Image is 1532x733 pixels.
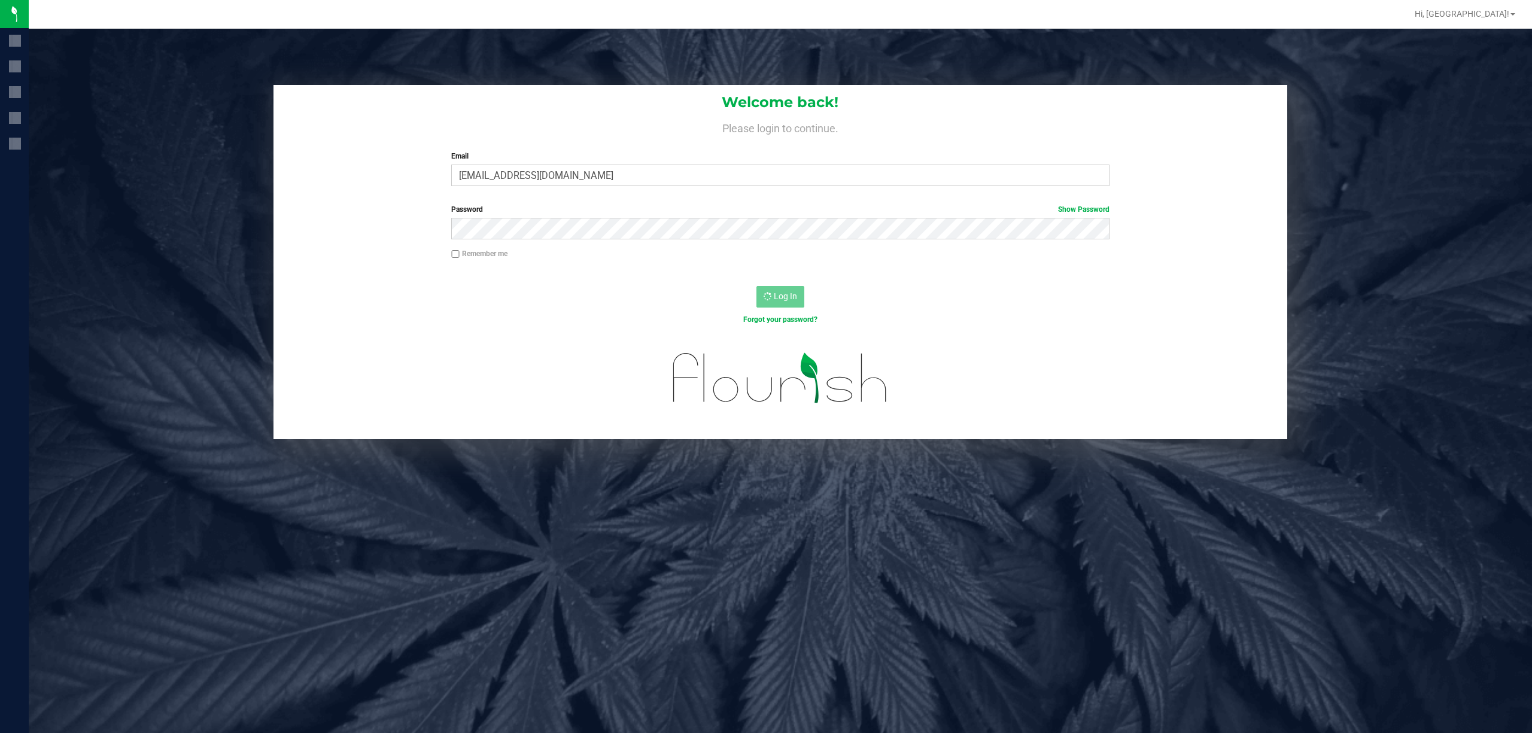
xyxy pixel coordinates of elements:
h1: Welcome back! [273,95,1288,110]
input: Remember me [451,250,460,258]
h4: Please login to continue. [273,120,1288,134]
img: flourish_logo.svg [653,337,907,419]
span: Password [451,205,483,214]
span: Log In [774,291,797,301]
a: Forgot your password? [743,315,817,324]
label: Remember me [451,248,507,259]
label: Email [451,151,1110,162]
button: Log In [756,286,804,308]
a: Show Password [1058,205,1110,214]
span: Hi, [GEOGRAPHIC_DATA]! [1415,9,1509,19]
